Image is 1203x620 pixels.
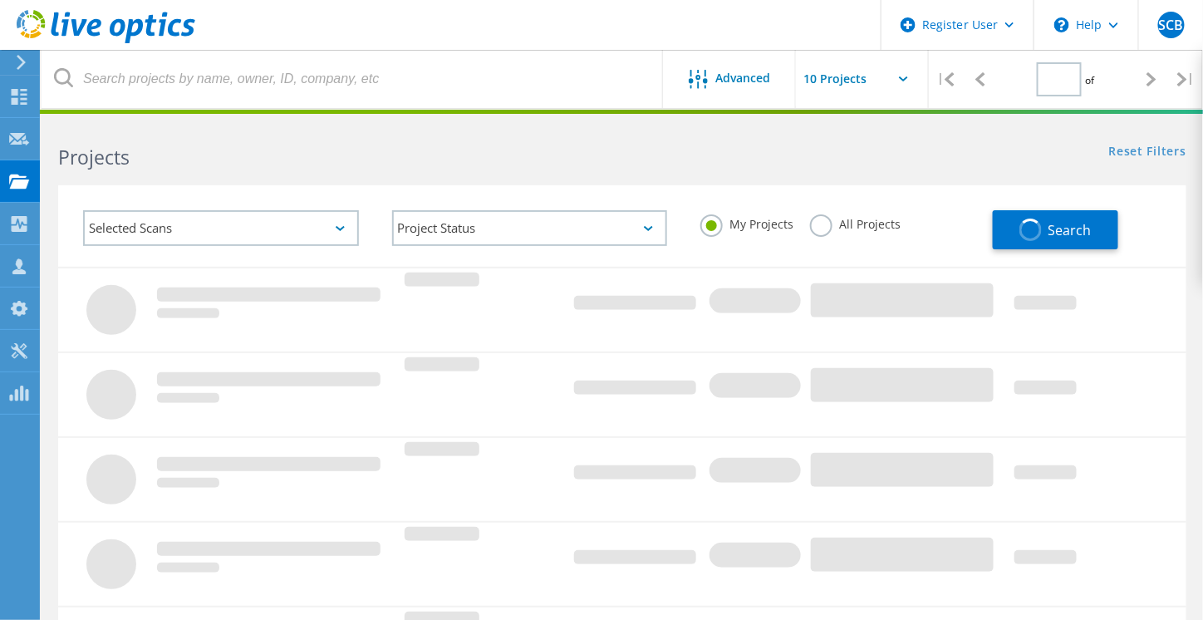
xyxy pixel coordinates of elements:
svg: \n [1054,17,1069,32]
span: Advanced [716,72,771,84]
div: Project Status [392,210,668,246]
label: My Projects [700,214,793,230]
span: SCB [1158,18,1183,32]
div: | [1169,50,1203,109]
div: Selected Scans [83,210,359,246]
span: of [1086,73,1095,87]
a: Reset Filters [1109,145,1186,160]
input: Search projects by name, owner, ID, company, etc [42,50,664,108]
button: Search [993,210,1118,249]
div: | [929,50,963,109]
a: Live Optics Dashboard [17,35,195,47]
span: Search [1048,221,1092,239]
label: All Projects [810,214,901,230]
b: Projects [58,144,130,170]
